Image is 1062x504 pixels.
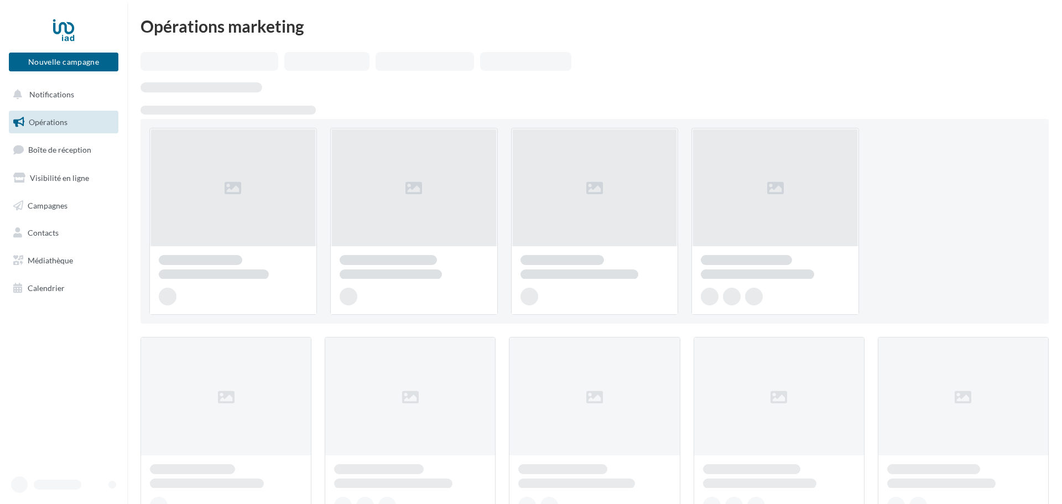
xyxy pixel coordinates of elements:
[7,194,121,217] a: Campagnes
[29,117,67,127] span: Opérations
[28,283,65,293] span: Calendrier
[28,228,59,237] span: Contacts
[29,90,74,99] span: Notifications
[140,18,1049,34] div: Opérations marketing
[28,256,73,265] span: Médiathèque
[7,83,116,106] button: Notifications
[7,138,121,162] a: Boîte de réception
[7,221,121,245] a: Contacts
[7,167,121,190] a: Visibilité en ligne
[30,173,89,183] span: Visibilité en ligne
[28,200,67,210] span: Campagnes
[9,53,118,71] button: Nouvelle campagne
[7,277,121,300] a: Calendrier
[7,249,121,272] a: Médiathèque
[28,145,91,154] span: Boîte de réception
[7,111,121,134] a: Opérations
